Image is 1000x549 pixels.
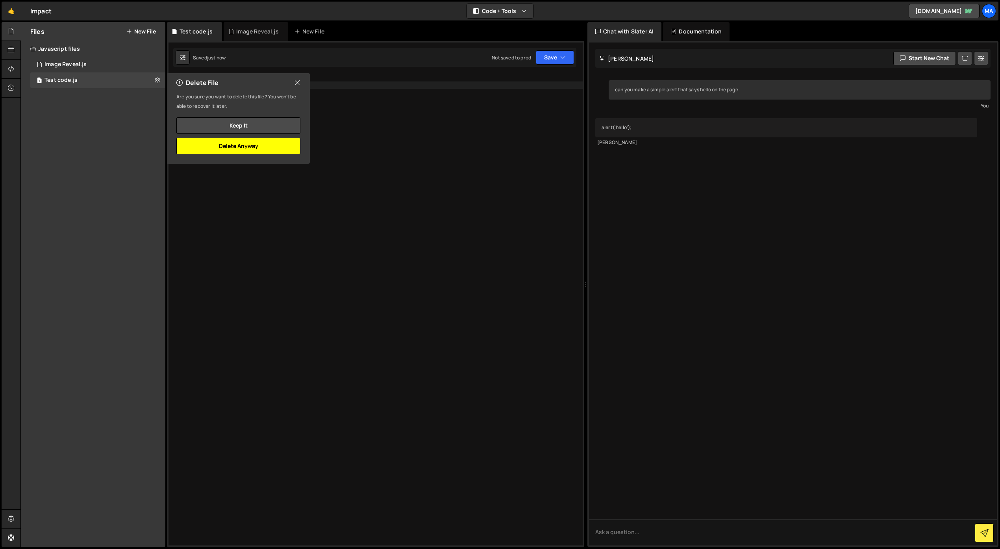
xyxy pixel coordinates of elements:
[467,4,533,18] button: Code + Tools
[30,6,52,16] div: Impact
[176,117,300,134] button: Keep it
[21,41,165,57] div: Javascript files
[30,27,44,36] h2: Files
[536,50,574,65] button: Save
[982,4,996,18] a: Ma
[294,28,328,35] div: New File
[37,78,42,84] span: 1
[893,51,956,65] button: Start new chat
[663,22,730,41] div: Documentation
[492,54,531,61] div: Not saved to prod
[207,54,226,61] div: just now
[44,61,87,68] div: Image Reveal.js
[2,2,21,20] a: 🤙
[30,57,165,72] div: 17386/48425.js
[595,118,977,137] div: alert('hello');
[587,22,661,41] div: Chat with Slater AI
[176,78,219,87] h2: Delete File
[597,139,975,146] div: [PERSON_NAME]
[44,77,78,84] div: Test code.js
[176,92,300,111] p: Are you sure you want to delete this file? You won’t be able to recover it later.
[599,55,654,62] h2: [PERSON_NAME]
[180,28,213,35] div: Test code.js
[609,80,991,100] div: can you make a simple alert that says hello on the page
[193,54,226,61] div: Saved
[126,28,156,35] button: New File
[30,72,165,88] div: 17386/48426.js
[236,28,278,35] div: Image Reveal.js
[909,4,980,18] a: [DOMAIN_NAME]
[176,138,300,154] button: Delete Anyway
[611,102,989,110] div: You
